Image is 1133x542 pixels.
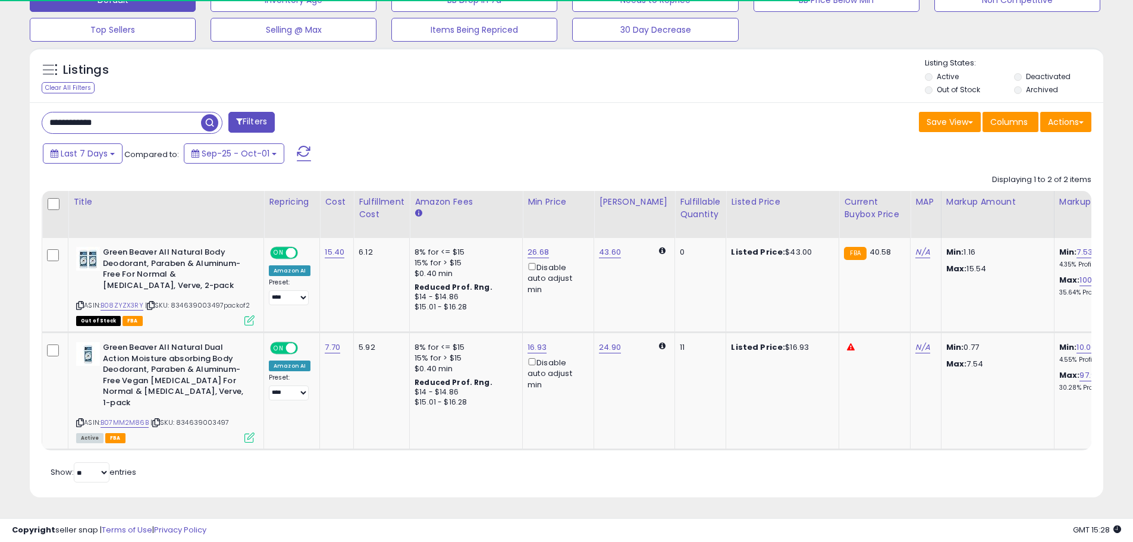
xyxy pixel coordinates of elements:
[61,148,108,159] span: Last 7 Days
[76,247,100,271] img: 41c4w1UHj7L._SL40_.jpg
[103,342,247,411] b: Green Beaver All Natural Dual Action Moisture absorbing Body Deodorant, Paraben & Aluminum-Free V...
[76,342,255,441] div: ASIN:
[946,358,967,369] strong: Max:
[103,247,247,294] b: Green Beaver All Natural Body Deodorant, Paraben & Aluminum-Free For Normal & [MEDICAL_DATA], Ver...
[271,248,286,258] span: ON
[105,433,125,443] span: FBA
[415,364,513,374] div: $0.40 min
[937,71,959,82] label: Active
[919,112,981,132] button: Save View
[415,268,513,279] div: $0.40 min
[946,246,964,258] strong: Min:
[296,248,315,258] span: OFF
[415,353,513,364] div: 15% for > $15
[946,196,1049,208] div: Markup Amount
[269,265,310,276] div: Amazon AI
[415,292,513,302] div: $14 - $14.86
[983,112,1038,132] button: Columns
[528,356,585,390] div: Disable auto adjust min
[101,418,149,428] a: B07MM2M86B
[415,208,422,219] small: Amazon Fees.
[359,342,400,353] div: 5.92
[30,18,196,42] button: Top Sellers
[296,343,315,353] span: OFF
[269,278,310,305] div: Preset:
[269,361,310,371] div: Amazon AI
[101,300,143,311] a: B08ZYZX3RY
[946,342,1045,353] p: 0.77
[269,196,315,208] div: Repricing
[599,342,621,353] a: 24.90
[415,387,513,397] div: $14 - $14.86
[528,196,589,208] div: Min Price
[325,342,340,353] a: 7.70
[599,246,621,258] a: 43.60
[937,84,980,95] label: Out of Stock
[415,302,513,312] div: $15.01 - $16.28
[1059,274,1080,286] b: Max:
[42,82,95,93] div: Clear All Filters
[946,247,1045,258] p: 1.16
[1073,524,1121,535] span: 2025-10-9 15:28 GMT
[145,300,250,310] span: | SKU: 834639003497packof2
[1026,84,1058,95] label: Archived
[680,196,721,221] div: Fulfillable Quantity
[731,247,830,258] div: $43.00
[946,264,1045,274] p: 15.54
[43,143,123,164] button: Last 7 Days
[359,247,400,258] div: 6.12
[415,196,517,208] div: Amazon Fees
[184,143,284,164] button: Sep-25 - Oct-01
[680,247,717,258] div: 0
[915,342,930,353] a: N/A
[415,397,513,408] div: $15.01 - $16.28
[528,342,547,353] a: 16.93
[946,342,964,353] strong: Min:
[271,343,286,353] span: ON
[325,196,349,208] div: Cost
[415,258,513,268] div: 15% for > $15
[925,58,1103,69] p: Listing States:
[915,196,936,208] div: MAP
[844,196,905,221] div: Current Buybox Price
[1079,274,1101,286] a: 100.91
[76,316,121,326] span: All listings that are currently out of stock and unavailable for purchase on Amazon
[1026,71,1071,82] label: Deactivated
[415,282,492,292] b: Reduced Prof. Rng.
[228,112,275,133] button: Filters
[359,196,404,221] div: Fulfillment Cost
[1076,246,1093,258] a: 7.53
[1059,369,1080,381] b: Max:
[731,342,830,353] div: $16.93
[415,342,513,353] div: 8% for <= $15
[992,174,1091,186] div: Displaying 1 to 2 of 2 items
[269,374,310,400] div: Preset:
[731,196,834,208] div: Listed Price
[124,149,179,160] span: Compared to:
[990,116,1028,128] span: Columns
[680,342,717,353] div: 11
[528,261,585,295] div: Disable auto adjust min
[731,246,785,258] b: Listed Price:
[154,524,206,535] a: Privacy Policy
[76,342,100,366] img: 31wc+7oVO9L._SL40_.jpg
[123,316,143,326] span: FBA
[572,18,738,42] button: 30 Day Decrease
[1059,342,1077,353] b: Min:
[528,246,549,258] a: 26.68
[325,246,344,258] a: 15.40
[1059,246,1077,258] b: Min:
[731,342,785,353] b: Listed Price:
[76,247,255,324] div: ASIN:
[51,466,136,478] span: Show: entries
[12,524,55,535] strong: Copyright
[915,246,930,258] a: N/A
[415,247,513,258] div: 8% for <= $15
[12,525,206,536] div: seller snap | |
[211,18,376,42] button: Selling @ Max
[73,196,259,208] div: Title
[202,148,269,159] span: Sep-25 - Oct-01
[1079,369,1100,381] a: 97.92
[76,433,103,443] span: All listings currently available for purchase on Amazon
[415,377,492,387] b: Reduced Prof. Rng.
